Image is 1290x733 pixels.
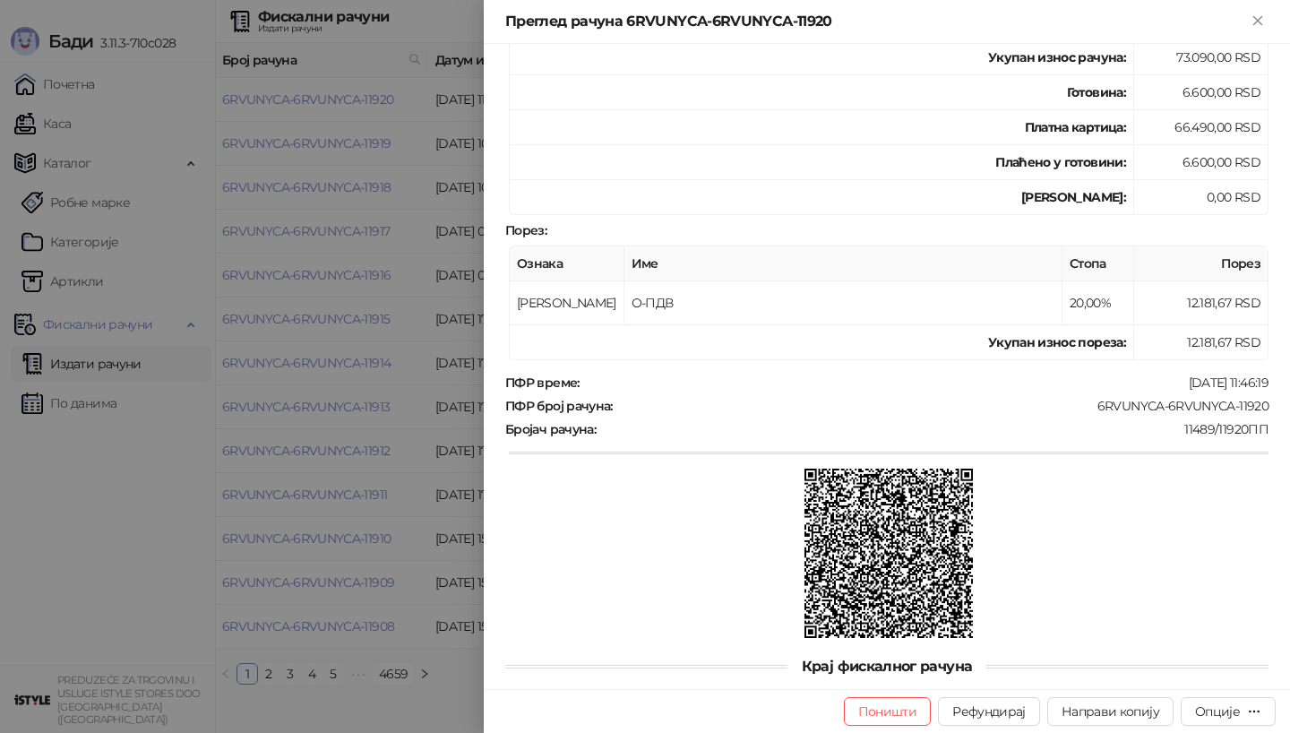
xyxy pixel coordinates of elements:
td: 20,00% [1062,281,1134,325]
span: Крај фискалног рачуна [787,658,987,675]
strong: Готовина : [1067,84,1126,100]
td: 0,00 RSD [1134,180,1268,215]
button: Рефундирај [938,697,1040,726]
strong: [PERSON_NAME]: [1021,189,1126,205]
div: Преглед рачуна 6RVUNYCA-6RVUNYCA-11920 [505,11,1247,32]
th: Стопа [1062,246,1134,281]
strong: Порез : [505,222,546,238]
div: 6RVUNYCA-6RVUNYCA-11920 [615,398,1270,414]
th: Порез [1134,246,1268,281]
strong: ПФР време : [505,375,580,391]
strong: Бројач рачуна : [505,421,596,437]
strong: Плаћено у готовини: [995,154,1126,170]
div: Опције [1195,703,1240,720]
th: Име [624,246,1062,281]
td: О-ПДВ [624,281,1062,325]
td: 12.181,67 RSD [1134,281,1268,325]
button: Close [1247,11,1268,32]
td: 73.090,00 RSD [1134,40,1268,75]
button: Опције [1181,697,1276,726]
td: 6.600,00 RSD [1134,145,1268,180]
td: 66.490,00 RSD [1134,110,1268,145]
img: QR код [804,469,974,638]
button: Направи копију [1047,697,1174,726]
strong: Укупан износ рачуна : [988,49,1126,65]
strong: Платна картица : [1025,119,1126,135]
td: 12.181,67 RSD [1134,325,1268,360]
div: 11489/11920ПП [598,421,1270,437]
th: Ознака [510,246,624,281]
span: Направи копију [1062,703,1159,720]
td: 6.600,00 RSD [1134,75,1268,110]
td: [PERSON_NAME] [510,281,624,325]
div: [DATE] 11:46:19 [581,375,1270,391]
strong: Укупан износ пореза: [988,334,1126,350]
button: Поништи [844,697,932,726]
strong: ПФР број рачуна : [505,398,613,414]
